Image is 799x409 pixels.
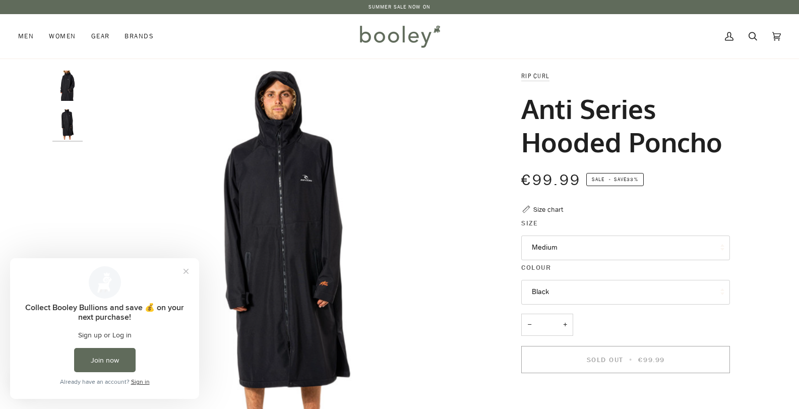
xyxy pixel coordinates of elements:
[521,92,722,158] h1: Anti Series Hooded Poncho
[587,355,624,365] span: Sold Out
[125,31,154,41] span: Brands
[521,314,573,336] input: Quantity
[84,14,117,59] a: Gear
[521,72,549,80] a: Rip Curl
[117,14,161,59] a: Brands
[557,314,573,336] button: +
[521,236,730,260] button: Medium
[638,355,664,365] span: €99.99
[521,218,538,228] span: Size
[521,262,551,273] span: Colour
[627,176,638,183] span: 33%
[626,355,636,365] span: •
[533,204,563,215] div: Size chart
[10,258,199,399] iframe: Loyalty program pop-up with offers and actions
[18,14,41,59] a: Men
[606,176,614,183] em: •
[586,173,644,186] span: Save
[41,14,83,59] a: Women
[18,31,34,41] span: Men
[368,3,431,11] a: SUMMER SALE NOW ON
[52,109,83,140] img: Rip Curl Anti-Series Hooded Poncho Black - Booley Galway
[521,170,581,191] span: €99.99
[49,31,76,41] span: Women
[521,314,537,336] button: −
[355,22,444,51] img: Booley
[91,31,110,41] span: Gear
[52,71,83,101] img: Rip Curl Anti-Series Hooded Poncho Black - Booley Galway
[521,346,730,373] button: Sold Out • €99.99
[521,280,730,305] button: Black
[592,176,604,183] span: Sale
